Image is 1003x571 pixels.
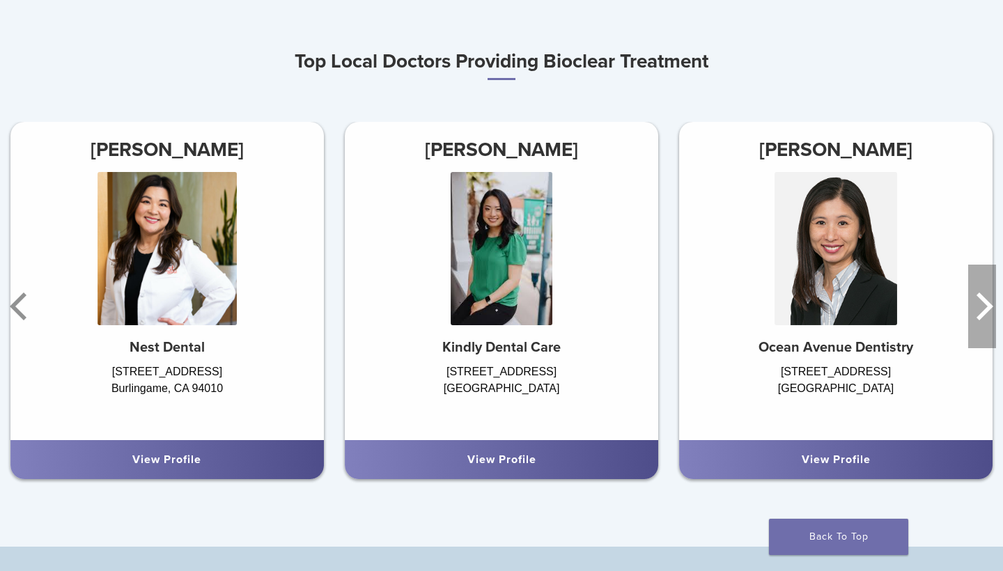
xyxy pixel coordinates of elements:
div: [STREET_ADDRESS] Burlingame, CA 94010 [10,363,324,426]
button: Next [968,265,996,348]
a: View Profile [132,453,201,467]
h3: [PERSON_NAME] [10,133,324,166]
a: Back To Top [769,519,908,555]
strong: Nest Dental [130,339,205,356]
img: Li Jia Sheng [451,172,552,325]
a: View Profile [467,453,536,467]
div: [STREET_ADDRESS] [GEOGRAPHIC_DATA] [679,363,993,426]
strong: Kindly Dental Care [442,339,561,356]
a: View Profile [802,453,871,467]
button: Previous [7,265,35,348]
img: Dr. Sandy Shih [775,172,897,325]
strong: Ocean Avenue Dentistry [759,339,913,356]
h3: [PERSON_NAME] [679,133,993,166]
img: DR. Jennifer Chew [98,172,237,325]
h3: [PERSON_NAME] [345,133,658,166]
div: [STREET_ADDRESS] [GEOGRAPHIC_DATA] [345,363,658,426]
